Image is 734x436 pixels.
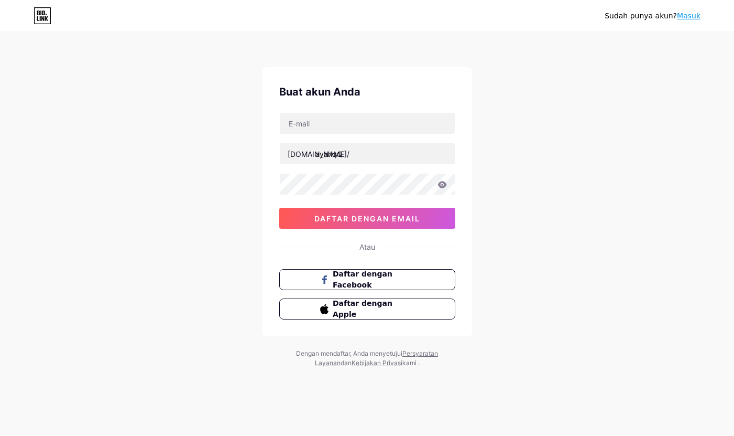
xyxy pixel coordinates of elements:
[296,349,402,357] font: Dengan mendaftar, Anda menyetujui
[288,150,349,158] font: [DOMAIN_NAME]/
[279,86,360,98] font: Buat akun Anda
[352,359,402,367] a: Kebijakan Privasi
[279,208,455,229] button: daftar dengan email
[333,299,392,318] font: Daftar dengan Apple
[279,299,455,320] button: Daftar dengan Apple
[359,242,375,251] font: Atau
[677,12,700,20] a: Masuk
[402,359,420,367] font: kami .
[314,214,420,223] font: daftar dengan email
[280,113,455,134] input: E-mail
[279,269,455,290] button: Daftar dengan Facebook
[341,359,352,367] font: dan
[333,270,392,289] font: Daftar dengan Facebook
[280,143,455,164] input: nama belakang
[605,12,677,20] font: Sudah punya akun?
